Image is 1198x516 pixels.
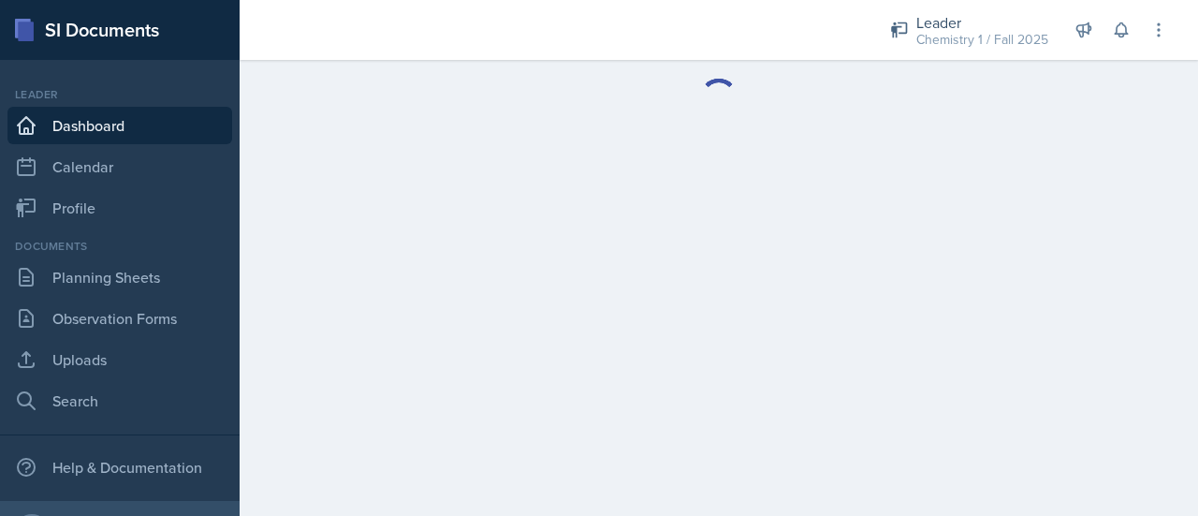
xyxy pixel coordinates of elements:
[7,238,232,255] div: Documents
[916,11,1048,34] div: Leader
[7,148,232,185] a: Calendar
[7,258,232,296] a: Planning Sheets
[7,449,232,486] div: Help & Documentation
[916,30,1048,50] div: Chemistry 1 / Fall 2025
[7,382,232,420] a: Search
[7,189,232,227] a: Profile
[7,107,232,144] a: Dashboard
[7,300,232,337] a: Observation Forms
[7,341,232,378] a: Uploads
[7,86,232,103] div: Leader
